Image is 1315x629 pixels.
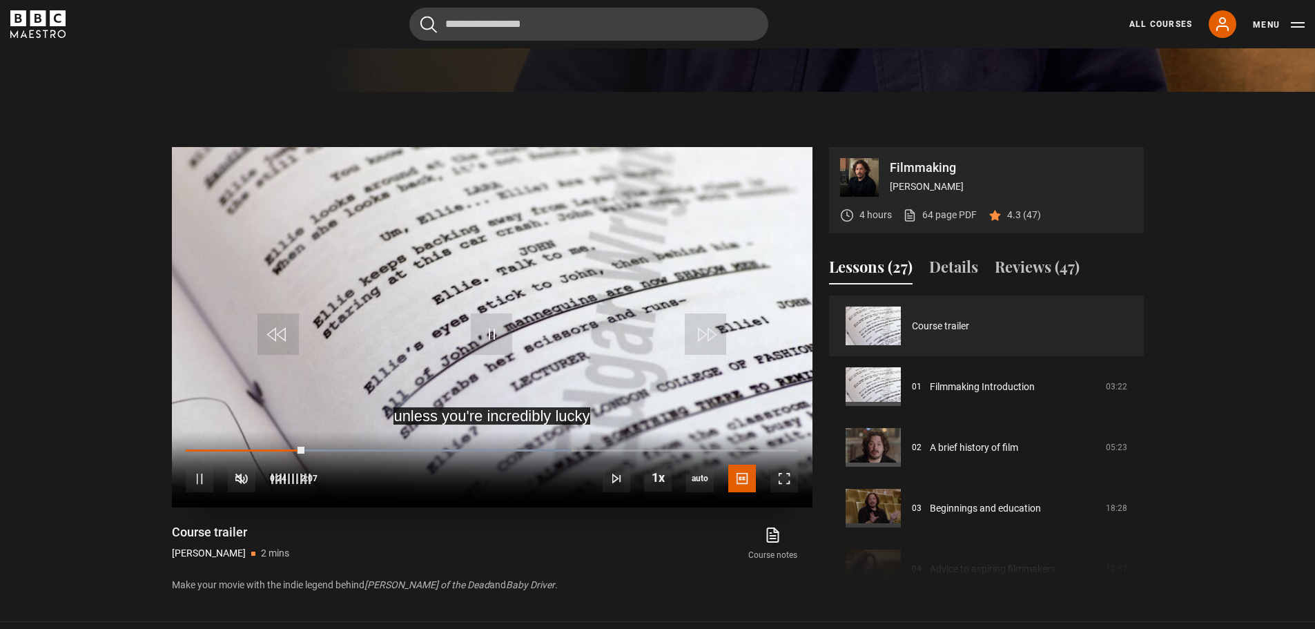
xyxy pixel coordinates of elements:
[1129,18,1192,30] a: All Courses
[859,208,892,222] p: 4 hours
[364,579,489,590] i: [PERSON_NAME] of the Dead
[261,546,289,561] p: 2 mins
[929,255,978,284] button: Details
[10,10,66,38] svg: BBC Maestro
[903,208,977,222] a: 64 page PDF
[686,465,714,492] div: Current quality: 720p
[420,16,437,33] button: Submit the search query
[186,465,213,492] button: Pause
[603,465,630,492] button: Next Lesson
[1253,18,1305,32] button: Toggle navigation
[733,524,812,564] a: Course notes
[728,465,756,492] button: Captions
[228,465,255,492] button: Unmute
[1007,208,1041,222] p: 4.3 (47)
[172,147,812,507] video-js: Video Player
[890,180,1133,194] p: [PERSON_NAME]
[172,524,289,541] h1: Course trailer
[890,162,1133,174] p: Filmmaking
[172,578,812,592] p: Make your movie with the indie legend behind and .
[912,319,969,333] a: Course trailer
[930,380,1035,394] a: Filmmaking Introduction
[686,465,714,492] span: auto
[506,579,555,590] i: Baby Driver
[644,464,672,492] button: Playback Rate
[995,255,1080,284] button: Reviews (47)
[829,255,913,284] button: Lessons (27)
[186,449,797,452] div: Progress Bar
[269,474,311,484] div: Volume Level
[930,441,1018,455] a: A brief history of film
[930,501,1041,516] a: Beginnings and education
[770,465,798,492] button: Fullscreen
[301,466,318,491] span: 2:07
[172,546,246,561] p: [PERSON_NAME]
[409,8,768,41] input: Search
[270,466,286,491] span: 0:24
